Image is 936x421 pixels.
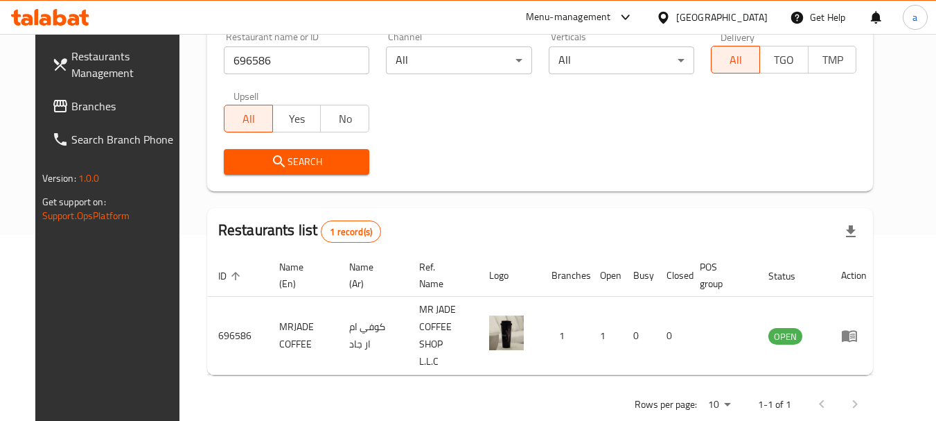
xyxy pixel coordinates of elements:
span: ID [218,268,245,284]
span: 1.0.0 [78,169,100,187]
input: Search for restaurant name or ID.. [224,46,369,74]
p: Rows per page: [635,396,697,413]
span: Search [235,153,358,171]
button: TMP [808,46,857,74]
span: POS group [700,259,741,292]
div: All [386,46,531,74]
span: All [230,109,267,129]
button: Search [224,149,369,175]
span: All [717,50,754,70]
span: a [912,10,917,25]
table: enhanced table [207,255,878,375]
span: Status [768,268,813,284]
span: Search Branch Phone [71,131,181,148]
td: 0 [655,297,689,375]
h2: Restaurants list [218,220,381,243]
th: Logo [478,255,540,297]
span: OPEN [768,329,802,345]
td: 696586 [207,297,268,375]
label: Upsell [233,91,259,101]
td: 0 [622,297,655,375]
div: Total records count [321,221,381,243]
span: No [326,109,364,129]
span: Name (Ar) [349,259,391,292]
span: Ref. Name [419,259,461,292]
span: Version: [42,169,76,187]
div: Menu [841,327,867,344]
a: Search Branch Phone [41,123,192,156]
button: All [711,46,760,74]
td: 1 [589,297,622,375]
button: TGO [759,46,809,74]
span: 1 record(s) [321,225,380,239]
a: Branches [41,89,192,123]
button: No [320,105,369,132]
td: 1 [540,297,589,375]
span: TMP [814,50,851,70]
div: All [549,46,694,74]
th: Closed [655,255,689,297]
a: Restaurants Management [41,40,192,89]
div: Rows per page: [703,395,736,415]
th: Busy [622,255,655,297]
th: Action [830,255,878,297]
div: Export file [834,215,867,248]
p: 1-1 of 1 [758,396,791,413]
div: Menu-management [526,9,611,26]
span: Yes [279,109,316,129]
button: Yes [272,105,321,132]
a: Support.OpsPlatform [42,207,130,225]
label: Delivery [721,32,755,42]
span: Get support on: [42,193,106,211]
td: MRJADE COFFEE [268,297,338,375]
button: All [224,105,273,132]
span: Restaurants Management [71,48,181,81]
td: كوفي ام ار جاد [338,297,408,375]
span: TGO [766,50,803,70]
span: Name (En) [279,259,321,292]
span: Branches [71,98,181,114]
th: Branches [540,255,589,297]
th: Open [589,255,622,297]
div: [GEOGRAPHIC_DATA] [676,10,768,25]
td: MR JADE COFFEE SHOP L.L.C [408,297,478,375]
img: MRJADE COFFEE [489,316,524,350]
